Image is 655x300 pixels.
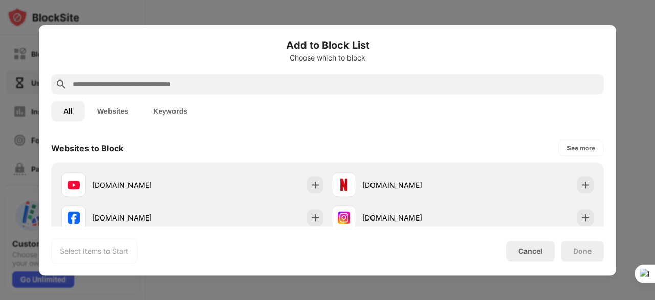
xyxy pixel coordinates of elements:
[51,37,604,52] h6: Add to Block List
[51,101,85,121] button: All
[567,143,595,153] div: See more
[68,178,80,191] img: favicons
[362,179,463,190] div: [DOMAIN_NAME]
[85,101,141,121] button: Websites
[518,247,542,255] div: Cancel
[51,53,604,62] div: Choose which to block
[92,179,192,190] div: [DOMAIN_NAME]
[362,212,463,223] div: [DOMAIN_NAME]
[60,246,128,256] div: Select Items to Start
[92,212,192,223] div: [DOMAIN_NAME]
[338,211,350,224] img: favicons
[573,247,592,255] div: Done
[55,78,68,90] img: search.svg
[338,178,350,191] img: favicons
[68,211,80,224] img: favicons
[51,143,123,153] div: Websites to Block
[141,101,200,121] button: Keywords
